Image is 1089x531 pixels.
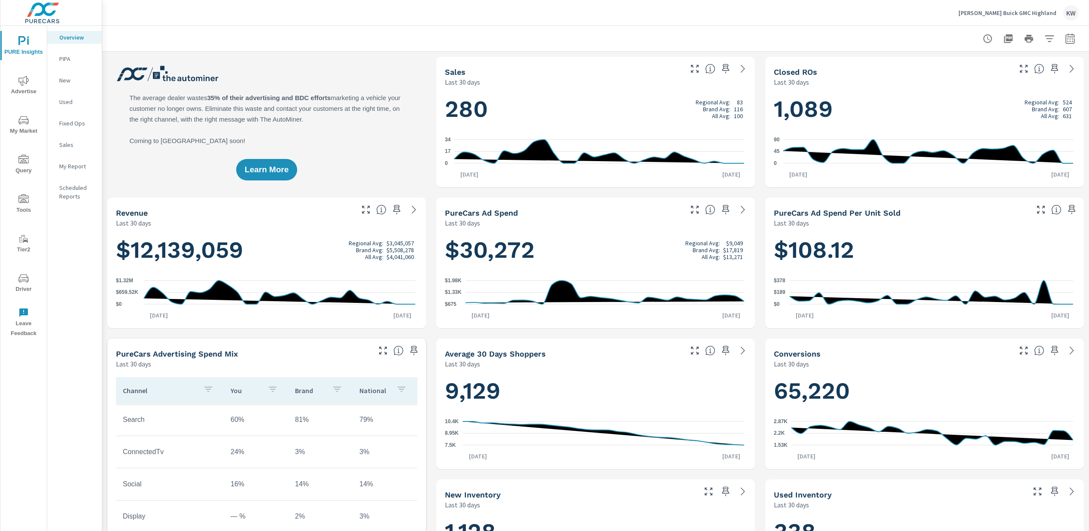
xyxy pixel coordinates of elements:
td: — % [224,506,288,527]
p: Regional Avg: [349,240,383,247]
td: ConnectedTv [116,441,224,463]
h1: 9,129 [445,376,746,406]
p: National [359,386,389,395]
button: Apply Filters [1041,30,1058,47]
p: $9,049 [726,240,743,247]
text: $659.52K [116,290,138,296]
h5: Closed ROs [774,67,817,76]
span: Save this to your personalized report [719,344,733,357]
h5: New Inventory [445,490,501,499]
button: Make Fullscreen [688,344,702,357]
p: [DATE] [465,311,496,320]
text: 1.53K [774,442,788,448]
p: All Avg: [712,113,730,119]
p: You [231,386,261,395]
td: 14% [353,473,417,495]
button: Print Report [1020,30,1037,47]
button: Make Fullscreen [688,62,702,76]
text: 34 [445,137,451,143]
h1: 280 [445,95,746,124]
td: 16% [224,473,288,495]
text: $675 [445,301,456,307]
td: 3% [353,506,417,527]
a: See more details in report [1065,62,1079,76]
h5: Conversions [774,349,821,358]
button: Make Fullscreen [1034,203,1048,217]
p: Last 30 days [445,359,480,369]
p: All Avg: [365,253,383,260]
td: 14% [288,473,353,495]
text: 90 [774,137,780,143]
span: Save this to your personalized report [1048,344,1062,357]
h5: Sales [445,67,465,76]
text: $0 [116,301,122,307]
div: Scheduled Reports [47,181,102,203]
p: Brand Avg: [693,247,720,253]
td: 24% [224,441,288,463]
p: 607 [1063,106,1072,113]
button: Make Fullscreen [1017,344,1031,357]
span: This table looks at how you compare to the amount of budget you spend per channel as opposed to y... [393,345,404,356]
text: $1.32M [116,278,133,284]
p: Last 30 days [445,500,480,510]
text: $1.33K [445,290,462,296]
a: See more details in report [736,344,750,357]
p: [DATE] [144,311,174,320]
button: Make Fullscreen [1031,485,1044,498]
td: 3% [288,441,353,463]
a: See more details in report [736,203,750,217]
p: New [59,76,95,85]
text: $1.98K [445,278,462,284]
p: [PERSON_NAME] Buick GMC Highland [958,9,1056,17]
p: Last 30 days [445,77,480,87]
a: See more details in report [1065,344,1079,357]
p: [DATE] [1045,170,1075,179]
button: Make Fullscreen [1017,62,1031,76]
p: [DATE] [783,170,813,179]
div: My Report [47,160,102,173]
span: Driver [3,273,44,294]
p: Sales [59,140,95,149]
h5: Average 30 Days Shoppers [445,349,546,358]
button: Make Fullscreen [702,485,715,498]
button: Make Fullscreen [359,203,373,217]
text: $378 [774,278,785,284]
text: 7.5K [445,442,456,448]
a: See more details in report [1065,485,1079,498]
p: Last 30 days [774,500,809,510]
h1: $108.12 [774,235,1075,265]
a: See more details in report [736,62,750,76]
p: 524 [1063,99,1072,106]
span: PURE Insights [3,36,44,57]
td: Display [116,506,224,527]
p: Brand Avg: [1032,106,1059,113]
span: Save this to your personalized report [1048,62,1062,76]
a: See more details in report [736,485,750,498]
h1: $30,272 [445,235,746,265]
p: $4,041,060 [386,253,414,260]
td: Social [116,473,224,495]
text: 0 [445,160,448,166]
span: Save this to your personalized report [1048,485,1062,498]
p: 83 [737,99,743,106]
span: Query [3,155,44,176]
p: Last 30 days [445,218,480,228]
p: PIPA [59,55,95,63]
p: My Report [59,162,95,171]
p: 100 [734,113,743,119]
h1: 65,220 [774,376,1075,406]
h1: $12,139,059 [116,235,417,265]
button: Select Date Range [1062,30,1079,47]
div: nav menu [0,26,47,342]
text: 2.87K [774,418,788,424]
span: Learn More [245,166,289,174]
p: Overview [59,33,95,42]
p: Brand Avg: [703,106,730,113]
span: Save this to your personalized report [390,203,404,217]
div: Overview [47,31,102,44]
span: Save this to your personalized report [719,62,733,76]
td: 2% [288,506,353,527]
text: 10.4K [445,418,459,424]
p: [DATE] [463,452,493,461]
span: A rolling 30 day total of daily Shoppers on the dealership website, averaged over the selected da... [705,345,715,356]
